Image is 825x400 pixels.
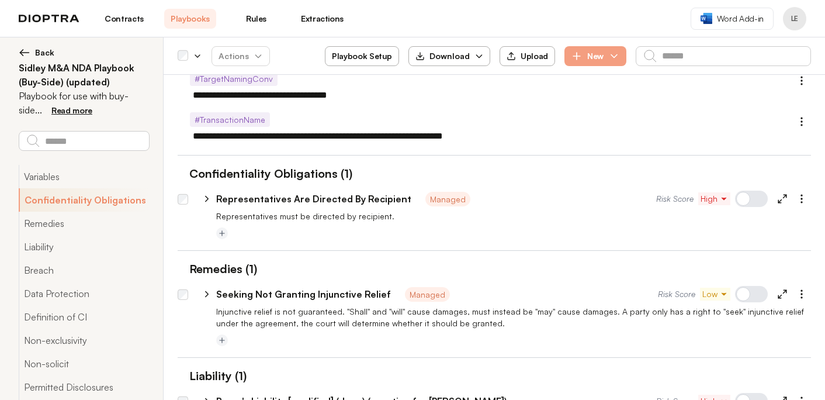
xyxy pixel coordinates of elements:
span: # TargetNamingConv [190,71,278,86]
p: Playbook for use with buy-side [19,89,149,117]
button: Confidentiality Obligations [19,188,149,212]
a: Word Add-in [691,8,774,30]
span: Risk Score [658,288,695,300]
button: Remedies [19,212,149,235]
img: word [701,13,712,24]
span: Back [35,47,54,58]
button: Definition of CI [19,305,149,329]
a: Rules [230,9,282,29]
h2: Sidley M&A NDA Playbook (Buy-Side) (updated) [19,61,149,89]
p: Representatives must be directed by recipient. [216,211,811,222]
span: Managed [425,192,470,206]
button: Back [19,47,149,58]
span: Managed [405,287,450,302]
span: Read more [51,105,92,115]
a: Contracts [98,9,150,29]
button: Non-solicit [19,352,149,375]
h1: Liability (1) [178,367,247,385]
button: Liability [19,235,149,258]
div: Upload [507,51,548,61]
p: Injunctive relief is not guaranteed. "Shall" and "will" cause damages, must instead be "may" caus... [216,306,811,329]
button: Low [700,288,730,301]
img: logo [19,15,79,23]
span: Word Add-in [717,13,764,25]
button: High [698,192,730,205]
h1: Confidentiality Obligations (1) [178,165,352,182]
button: Data Protection [19,282,149,305]
span: Actions [209,46,272,67]
span: High [701,193,728,205]
button: Variables [19,165,149,188]
button: Add tag [216,335,228,346]
button: Upload [500,46,555,66]
button: Playbook Setup [325,46,399,66]
a: Playbooks [164,9,216,29]
span: ... [35,104,42,116]
button: New [564,46,626,66]
div: Select all [178,51,188,61]
button: Permitted Disclosures [19,375,149,399]
p: Representatives Are Directed By Recipient [216,192,411,206]
button: Download [408,46,490,66]
button: Add tag [216,227,228,239]
span: # TransactionName [190,112,270,127]
button: Profile menu [783,7,806,30]
button: Non-exclusivity [19,329,149,352]
span: Low [702,288,728,300]
h1: Remedies (1) [178,260,257,278]
a: Extractions [296,9,348,29]
span: Risk Score [656,193,694,205]
div: Download [415,50,470,62]
button: Breach [19,258,149,282]
img: left arrow [19,47,30,58]
p: Seeking Not Granting Injunctive Relief [216,287,391,301]
button: Actions [212,46,270,66]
